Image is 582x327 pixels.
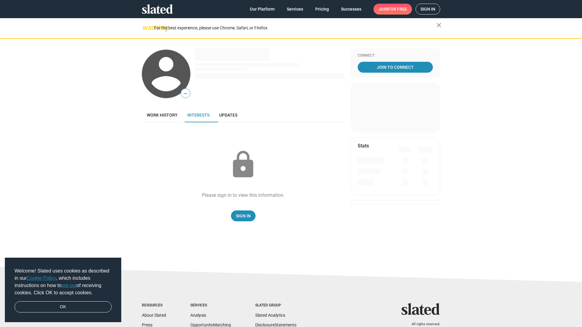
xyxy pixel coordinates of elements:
a: Work history [142,108,182,122]
mat-icon: lock [228,150,258,180]
span: Work history [147,113,178,117]
a: Slated Analytics [255,313,285,318]
a: Joinfor free [373,4,412,15]
a: Cookie Policy [27,276,56,281]
span: Join [378,4,407,15]
span: Successes [341,4,361,15]
span: Sign In [236,210,251,221]
span: Updates [219,113,237,117]
div: Please sign in to view this information. [202,192,285,198]
div: For the best experience, please use Chrome, Safari, or Firefox. [154,24,436,32]
span: Sign in [420,4,435,14]
mat-card-title: Stats [358,143,369,149]
a: dismiss cookie message [15,301,112,313]
span: Join To Connect [359,62,432,73]
a: Sign in [416,4,440,15]
div: Slated Group [255,303,296,308]
a: Successes [336,4,366,15]
div: Connect [358,53,433,58]
span: for free [388,4,407,15]
span: Interests [187,113,209,117]
a: Interests [182,108,214,122]
span: Services [287,4,303,15]
a: Updates [214,108,242,122]
a: Join To Connect [358,62,433,73]
span: Our Platform [250,4,275,15]
a: Services [282,4,308,15]
a: Our Platform [245,4,279,15]
a: About Slated [142,313,166,318]
mat-icon: close [435,21,443,29]
span: — [181,90,190,97]
a: Pricing [310,4,334,15]
div: Services [190,303,231,308]
a: opt-out [62,283,77,288]
span: Welcome! Slated uses cookies as described in our , which includes instructions on how to of recei... [15,267,112,296]
a: Analysis [190,313,206,318]
div: Resources [142,303,166,308]
mat-icon: warning [142,24,150,31]
a: Sign In [231,210,256,221]
span: Pricing [315,4,329,15]
div: cookieconsent [5,258,121,322]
